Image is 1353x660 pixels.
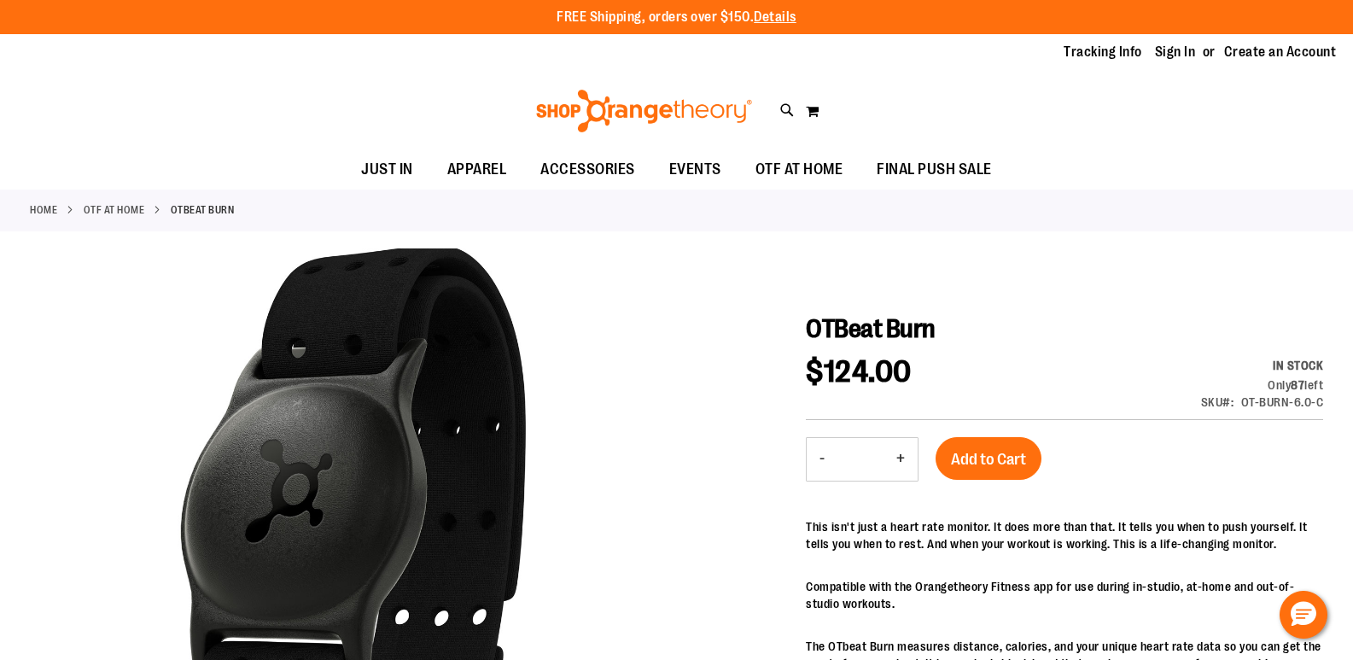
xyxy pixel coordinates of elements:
span: ACCESSORIES [540,150,635,189]
a: OTF AT HOME [84,202,145,218]
p: This isn't just a heart rate monitor. It does more than that. It tells you when to push yourself.... [806,518,1323,552]
a: EVENTS [652,150,738,190]
button: Increase product quantity [884,438,918,481]
button: Add to Cart [936,437,1041,480]
div: Availability [1201,357,1324,374]
span: $124.00 [806,354,912,389]
div: Only 87 left [1201,377,1324,394]
button: Hello, have a question? Let’s chat. [1280,591,1327,639]
a: FINAL PUSH SALE [860,150,1009,190]
span: EVENTS [669,150,721,189]
span: OTBeat Burn [806,314,936,343]
a: APPAREL [430,150,524,190]
span: APPAREL [447,150,507,189]
span: Add to Cart [951,450,1026,469]
img: Shop Orangetheory [534,90,755,132]
p: FREE Shipping, orders over $150. [557,8,796,27]
strong: 87 [1291,378,1304,392]
button: Decrease product quantity [807,438,837,481]
a: JUST IN [344,150,430,190]
a: Sign In [1155,43,1196,61]
span: OTF AT HOME [755,150,843,189]
p: Compatible with the Orangetheory Fitness app for use during in-studio, at-home and out-of-studio ... [806,578,1323,612]
a: Details [754,9,796,25]
strong: OTBeat Burn [171,202,235,218]
a: OTF AT HOME [738,150,860,189]
a: Create an Account [1224,43,1337,61]
a: Home [30,202,57,218]
span: In stock [1273,359,1323,372]
a: Tracking Info [1064,43,1142,61]
strong: SKU [1201,395,1234,409]
a: ACCESSORIES [523,150,652,190]
div: OT-BURN-6.0-C [1241,394,1324,411]
input: Product quantity [837,439,884,480]
span: JUST IN [361,150,413,189]
span: FINAL PUSH SALE [877,150,992,189]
